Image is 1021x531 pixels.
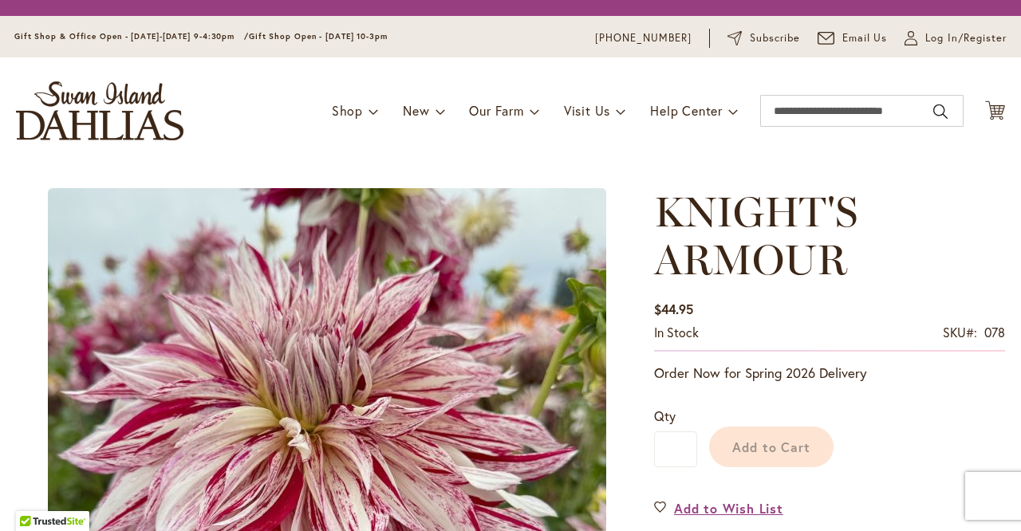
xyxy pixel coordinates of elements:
a: [PHONE_NUMBER] [595,30,692,46]
span: New [403,102,429,119]
a: Subscribe [727,30,800,46]
iframe: Launch Accessibility Center [12,474,57,519]
span: Help Center [650,102,723,119]
span: Email Us [842,30,888,46]
a: Log In/Register [905,30,1007,46]
button: Search [933,99,948,124]
span: In stock [654,324,699,340]
span: Gift Shop Open - [DATE] 10-3pm [249,31,388,41]
span: Subscribe [750,30,800,46]
span: Gift Shop & Office Open - [DATE]-[DATE] 9-4:30pm / [14,31,249,41]
span: Add to Wish List [674,499,783,517]
p: Order Now for Spring 2026 Delivery [654,364,1005,383]
span: $44.95 [654,301,693,317]
a: Email Us [818,30,888,46]
a: Add to Wish List [654,499,783,517]
a: store logo [16,81,183,140]
div: Availability [654,324,699,342]
span: Shop [332,102,363,119]
strong: SKU [943,324,977,340]
span: Qty [654,407,676,424]
span: Log In/Register [925,30,1007,46]
span: Visit Us [564,102,610,119]
div: 078 [984,324,1005,342]
span: KNIGHT'S ARMOUR [654,187,857,285]
span: Our Farm [469,102,523,119]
